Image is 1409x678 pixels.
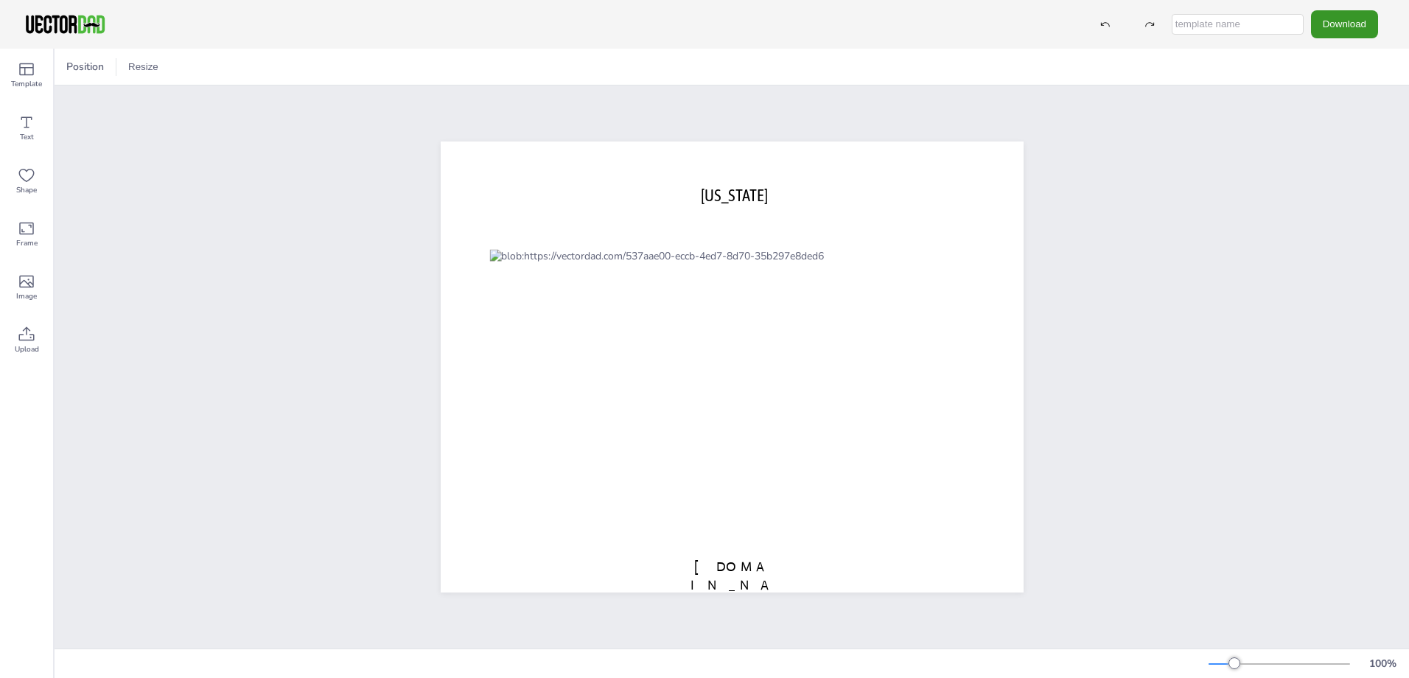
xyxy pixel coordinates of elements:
[122,55,164,79] button: Resize
[15,343,39,355] span: Upload
[16,237,38,249] span: Frame
[701,186,768,205] span: [US_STATE]
[11,78,42,90] span: Template
[1311,10,1378,38] button: Download
[1172,14,1304,35] input: template name
[16,290,37,302] span: Image
[63,60,107,74] span: Position
[16,184,37,196] span: Shape
[1365,657,1400,671] div: 100 %
[690,559,773,612] span: [DOMAIN_NAME]
[20,131,34,143] span: Text
[24,13,107,35] img: VectorDad-1.png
